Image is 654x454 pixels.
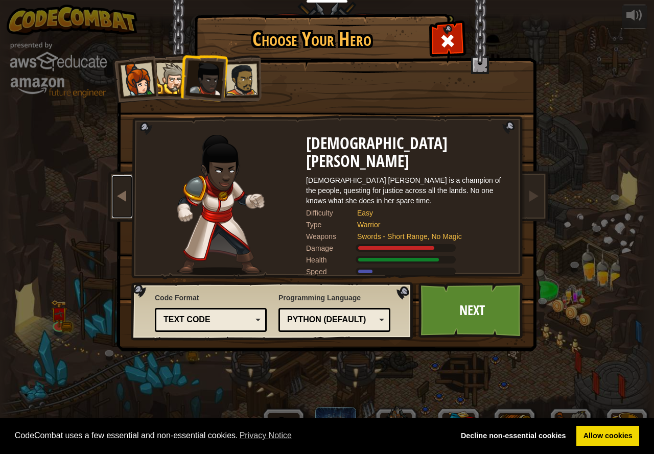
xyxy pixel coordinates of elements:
[306,267,510,277] div: Moves at 6 meters per second.
[357,231,500,242] div: Swords - Short Range, No Magic
[454,426,573,446] a: deny cookies
[287,314,376,326] div: Python (Default)
[306,220,357,230] div: Type
[418,282,525,339] a: Next
[163,314,252,326] div: Text code
[146,54,192,100] li: Sir Tharin Thunderfist
[131,282,416,341] img: language-selector-background.png
[278,293,390,303] span: Programming Language
[177,135,265,275] img: champion-pose.png
[155,293,267,303] span: Code Format
[15,428,446,443] span: CodeCombat uses a few essential and non-essential cookies.
[357,208,500,218] div: Easy
[306,267,357,277] div: Speed
[306,208,357,218] div: Difficulty
[215,55,262,102] li: Alejandro the Duelist
[306,243,357,253] div: Damage
[306,231,357,242] div: Weapons
[306,255,510,265] div: Gains 140% of listed Warrior armor health.
[306,243,510,253] div: Deals 120% of listed Warrior weapon damage.
[306,135,510,170] h2: [DEMOGRAPHIC_DATA] [PERSON_NAME]
[576,426,639,446] a: allow cookies
[178,52,228,102] li: Lady Ida Justheart
[357,220,500,230] div: Warrior
[306,175,510,206] div: [DEMOGRAPHIC_DATA] [PERSON_NAME] is a champion of the people, questing for justice across all the...
[306,255,357,265] div: Health
[197,29,427,50] h1: Choose Your Hero
[238,428,294,443] a: learn more about cookies
[109,53,159,103] li: Captain Anya Weston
